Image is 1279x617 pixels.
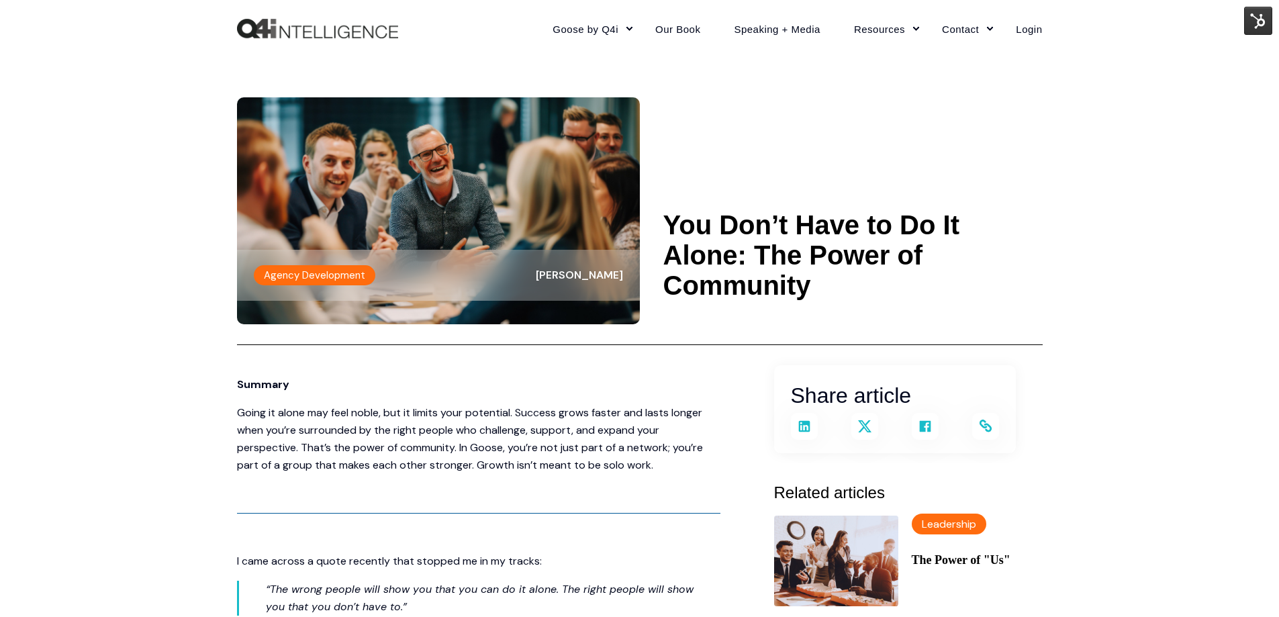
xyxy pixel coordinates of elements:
[237,97,640,324] img: Community sticking together
[972,413,999,440] a: Copy and share the link
[912,553,1010,567] a: The Power of "Us"
[774,516,898,606] img: The concept of community
[536,268,623,282] span: [PERSON_NAME]
[1244,7,1272,35] img: HubSpot Tools Menu Toggle
[774,480,1043,506] h3: Related articles
[912,413,939,440] a: Share on Facebook
[791,413,818,440] a: Share on LinkedIn
[912,514,986,534] label: Leadership
[254,265,375,285] label: Agency Development
[791,379,999,413] h2: Share article
[237,377,289,391] span: Summary
[237,19,398,39] img: Q4intelligence, LLC logo
[237,404,720,474] p: Going it alone may feel noble, but it limits your potential. Success grows faster and lasts longe...
[663,210,1043,301] h1: You Don’t Have to Do It Alone: The Power of Community
[266,582,694,614] span: “The wrong people will show you that you can do it alone. The right people will show you that you...
[851,413,878,440] a: Share on X
[237,19,398,39] a: Back to Home
[237,554,542,568] span: I came across a quote recently that stopped me in my tracks:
